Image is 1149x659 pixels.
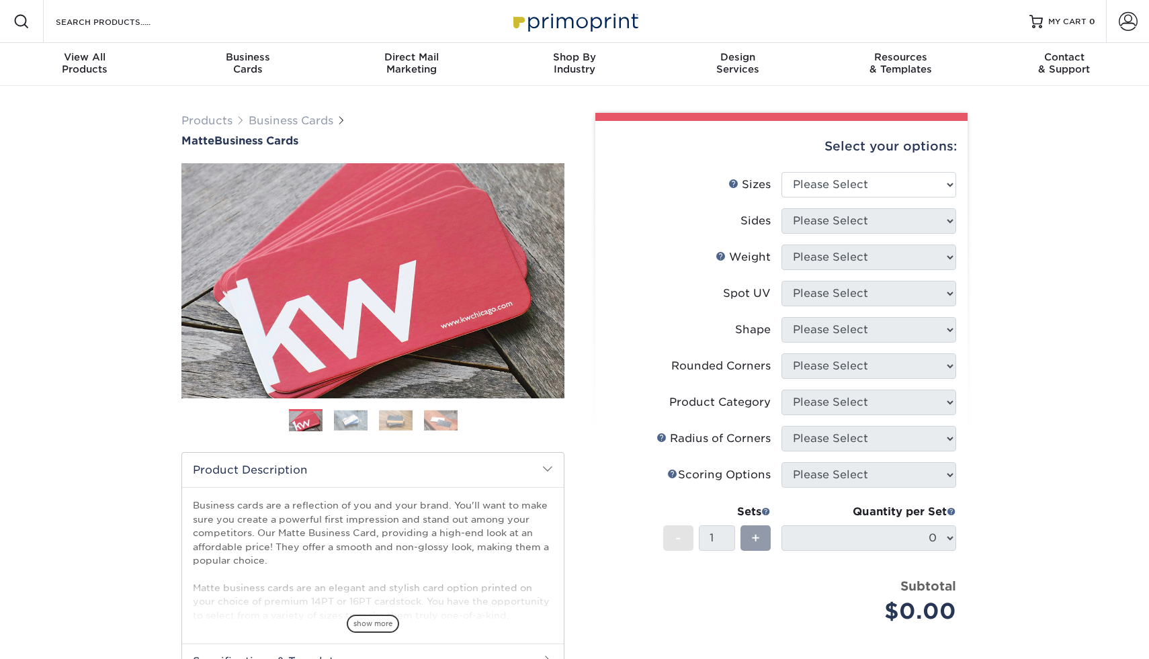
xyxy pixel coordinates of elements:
h2: Product Description [182,453,564,487]
img: Business Cards 03 [379,410,413,431]
span: Design [656,51,819,63]
div: Quantity per Set [781,504,956,520]
img: Business Cards 02 [334,410,368,431]
img: Business Cards 01 [289,404,323,438]
span: Shop By [493,51,656,63]
span: 0 [1089,17,1095,26]
div: Services [656,51,819,75]
span: show more [347,615,399,633]
a: DesignServices [656,43,819,86]
div: Products [3,51,167,75]
a: View AllProducts [3,43,167,86]
a: MatteBusiness Cards [181,134,564,147]
a: BusinessCards [167,43,330,86]
span: View All [3,51,167,63]
div: & Support [982,51,1146,75]
input: SEARCH PRODUCTS..... [54,13,185,30]
div: Rounded Corners [671,358,771,374]
a: Shop ByIndustry [493,43,656,86]
a: Resources& Templates [819,43,982,86]
div: Radius of Corners [656,431,771,447]
div: Select your options: [606,121,957,172]
span: Resources [819,51,982,63]
a: Products [181,114,232,127]
span: Matte [181,134,214,147]
div: Spot UV [723,285,771,302]
strong: Subtotal [900,578,956,593]
h1: Business Cards [181,134,564,147]
div: Sets [663,504,771,520]
span: - [675,528,681,548]
img: Business Cards 04 [424,410,458,431]
div: Weight [716,249,771,265]
span: Contact [982,51,1146,63]
div: $0.00 [792,595,956,627]
div: Sizes [728,177,771,193]
div: Scoring Options [667,467,771,483]
span: Business [167,51,330,63]
span: + [751,528,760,548]
div: Shape [735,322,771,338]
a: Contact& Support [982,43,1146,86]
div: Marketing [330,51,493,75]
span: Direct Mail [330,51,493,63]
div: Cards [167,51,330,75]
span: MY CART [1048,16,1087,28]
a: Direct MailMarketing [330,43,493,86]
div: Industry [493,51,656,75]
div: & Templates [819,51,982,75]
img: Matte 01 [181,89,564,472]
a: Business Cards [249,114,333,127]
div: Product Category [669,394,771,410]
img: Primoprint [507,7,642,36]
div: Sides [740,213,771,229]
